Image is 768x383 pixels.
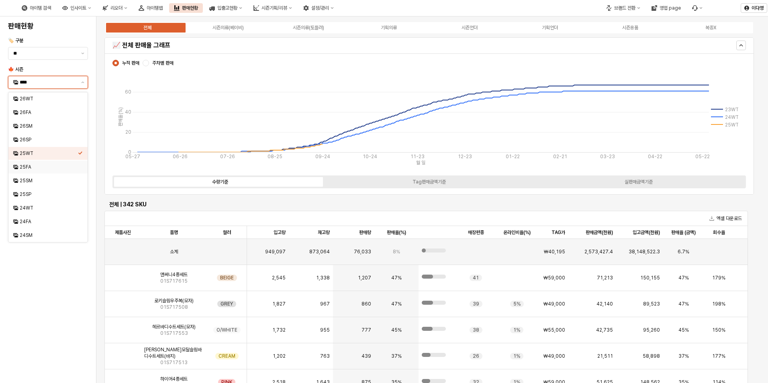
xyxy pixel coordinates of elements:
div: 기획언더 [542,25,558,31]
span: 01S717513 [160,359,188,366]
span: ₩55,000 [543,327,565,333]
div: 입출고현황 [204,3,247,13]
span: 1,338 [316,275,330,281]
span: 38,148,522.3 [629,249,660,255]
div: 판매현황 [182,5,198,11]
h6: 전체 | 342 SKU [109,201,743,208]
span: 967 [320,301,330,307]
div: 설정/관리 [298,3,339,13]
span: 01S717553 [160,330,188,336]
span: 198% [712,301,725,307]
label: 복종X [671,24,751,31]
span: 1,732 [272,327,286,333]
div: 실판매금액기준 [625,179,653,185]
div: 26SP [20,136,78,143]
span: ₩49,000 [543,301,565,307]
label: 전체 [107,24,188,31]
span: 38 [473,327,479,333]
button: Hide [736,41,746,50]
span: 71,213 [597,275,613,281]
div: 판매현황 [169,3,203,13]
span: 5% [513,301,521,307]
div: 설정/관리 [311,5,329,11]
span: 949,097 [265,249,286,255]
div: 아이템 검색 [30,5,51,11]
span: 2,545 [272,275,286,281]
span: 앤써니4종세트 [160,271,188,278]
span: 1,202 [273,353,286,359]
div: 24SM [20,232,78,238]
div: 시즌용품 [622,25,638,31]
label: 시즌용품 [590,24,670,31]
span: 로키슬림우주복(모자) [154,297,194,304]
div: 시즌기획/리뷰 [249,3,297,13]
div: 25SM [20,177,78,184]
div: 브랜드 전환 [601,3,645,13]
div: 리오더 [110,5,123,11]
label: 시즌의류(토들러) [268,24,349,31]
label: 실판매금액기준 [534,178,743,185]
span: 37% [678,353,689,359]
label: 시즌언더 [429,24,510,31]
span: 1% [513,353,520,359]
span: CREAM [219,353,235,359]
span: 39 [473,301,479,307]
span: 재고량 [318,229,330,236]
div: 시즌기획/리뷰 [261,5,287,11]
button: 제안 사항 표시 [78,47,88,59]
span: 입고금액(천원) [633,229,660,236]
main: App Frame [96,16,768,383]
span: TAG가 [551,229,565,236]
div: 버그 제보 및 기능 개선 요청 [687,3,707,13]
div: 24WT [20,205,78,211]
span: 1,207 [358,275,371,281]
span: 1,827 [272,301,286,307]
span: 58,898 [643,353,660,359]
span: 37% [391,353,402,359]
button: 엑셀 다운로드 [706,214,745,223]
h4: 판매현황 [8,22,88,30]
span: 42,735 [596,327,613,333]
span: 47% [678,275,689,281]
div: 복종X [705,25,716,31]
span: 860 [362,301,371,307]
span: 41 [473,275,479,281]
span: 판매금액(천원) [586,229,613,236]
span: ₩40,195 [544,249,565,255]
span: 763 [320,353,330,359]
span: 판매율 (금액) [671,229,696,236]
span: 01S717508 [160,304,188,310]
span: 89,523 [643,301,660,307]
div: 아이템맵 [147,5,163,11]
div: 수량기준 [212,179,228,185]
span: 회수율 [713,229,725,236]
span: 76,033 [354,249,371,255]
span: 47% [391,275,402,281]
span: 컬러 [223,229,231,236]
span: 제품사진 [115,229,131,236]
label: 시즌의류(베이비) [188,24,268,31]
div: 인사이트 [70,5,86,11]
span: 소계 [170,249,178,255]
div: 25SP [20,191,78,198]
label: 기획언더 [510,24,590,31]
span: 873,064 [309,249,330,255]
span: 45% [391,327,402,333]
span: 179% [712,275,725,281]
span: BEIGE [220,275,234,281]
span: 150% [712,327,725,333]
span: 26 [473,353,479,359]
div: 인사이트 [57,3,96,13]
span: 47% [391,301,402,307]
span: 01S717615 [160,278,188,284]
span: 21,511 [597,353,613,359]
label: 수량기준 [115,178,325,185]
span: 177% [712,353,725,359]
span: O/WHITE [217,327,237,333]
div: 24FA [20,218,78,225]
label: Tag판매금액기준 [325,178,534,185]
span: 95,260 [643,327,660,333]
span: 6.7% [678,249,689,255]
div: 25WT [20,150,78,157]
span: GREY [221,301,233,307]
